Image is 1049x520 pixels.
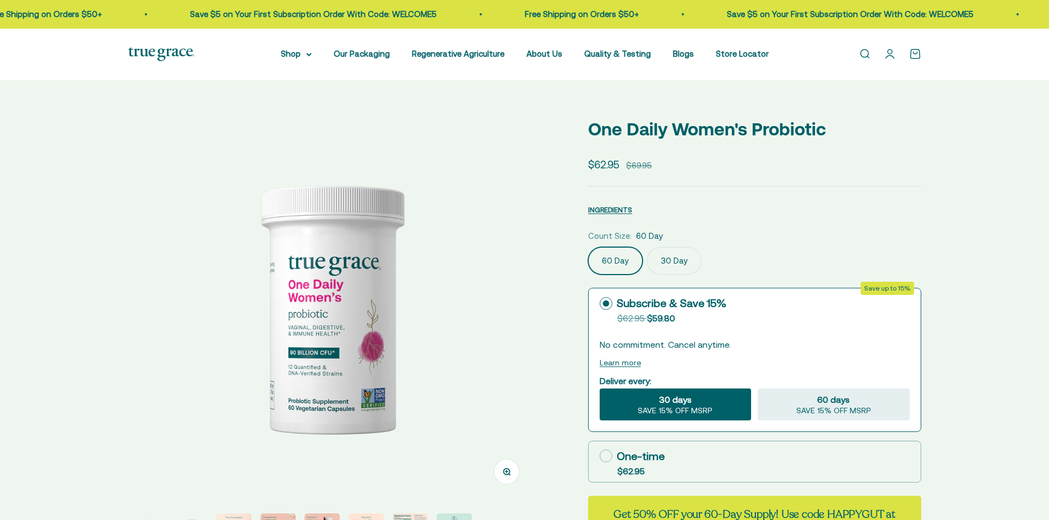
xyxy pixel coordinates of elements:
[412,49,504,58] a: Regenerative Agriculture
[183,8,430,21] p: Save $5 on Your First Subscription Order With Code: WELCOME5
[716,49,769,58] a: Store Locator
[584,49,651,58] a: Quality & Testing
[588,203,632,216] button: INGREDIENTS
[636,229,663,243] span: 60 Day
[588,229,632,243] legend: Count Size:
[139,115,524,500] img: One Daily Women's Probiotic
[626,159,652,172] compare-at-price: $69.95
[281,47,312,61] summary: Shop
[673,49,694,58] a: Blogs
[526,49,562,58] a: About Us
[588,115,921,143] p: One Daily Women's Probiotic
[720,8,966,21] p: Save $5 on Your First Subscription Order With Code: WELCOME5
[588,156,619,173] sale-price: $62.95
[334,49,390,58] a: Our Packaging
[588,206,632,214] span: INGREDIENTS
[518,9,632,19] a: Free Shipping on Orders $50+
